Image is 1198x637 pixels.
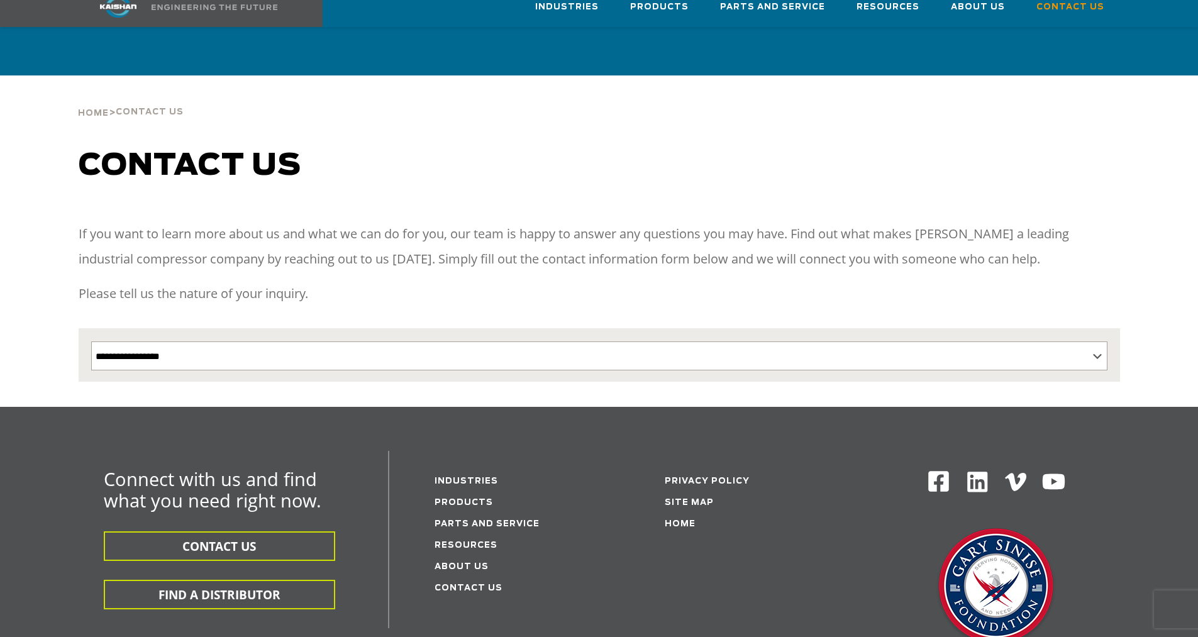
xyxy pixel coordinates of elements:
a: Contact Us [435,584,502,592]
span: Contact Us [116,108,184,116]
span: Home [78,109,109,118]
a: Home [665,520,696,528]
a: About Us [435,563,489,571]
a: Parts and service [435,520,540,528]
img: Vimeo [1005,473,1026,491]
div: > [78,75,184,123]
a: Privacy Policy [665,477,750,485]
a: Resources [435,541,497,550]
a: Home [78,107,109,118]
span: Connect with us and find what you need right now. [104,467,321,512]
button: FIND A DISTRIBUTOR [104,580,335,609]
p: Please tell us the nature of your inquiry. [79,281,1120,306]
a: Industries [435,477,498,485]
a: Site Map [665,499,714,507]
button: CONTACT US [104,531,335,561]
p: If you want to learn more about us and what we can do for you, our team is happy to answer any qu... [79,221,1120,272]
img: Linkedin [965,470,990,494]
img: Youtube [1041,470,1066,494]
a: Products [435,499,493,507]
span: Contact us [79,151,301,181]
img: Facebook [927,470,950,493]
